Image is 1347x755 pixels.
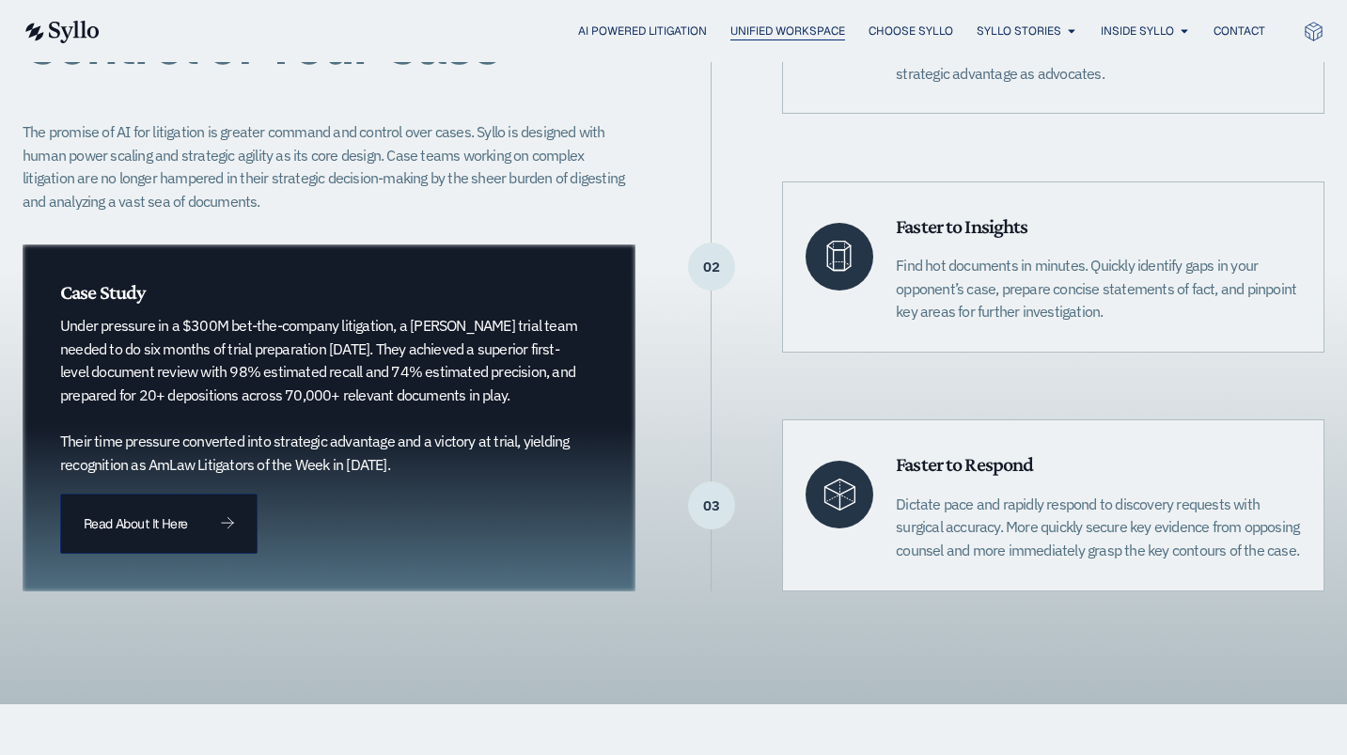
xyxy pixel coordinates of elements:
img: syllo [23,21,100,43]
div: Menu Toggle [137,23,1265,40]
a: Choose Syllo [869,23,953,39]
a: Read About It Here [60,494,258,554]
p: Find hot documents in minutes. Quickly identify gaps in your opponent’s case, prepare concise sta... [896,254,1301,323]
p: Under pressure in a $300M bet-the-company litigation, a [PERSON_NAME] trial team needed to do six... [60,314,580,476]
p: Dictate pace and rapidly respond to discovery requests with surgical accuracy. More quickly secur... [896,493,1301,562]
a: Syllo Stories [977,23,1061,39]
p: 02 [688,266,735,268]
a: AI Powered Litigation [578,23,707,39]
p: 03 [688,505,735,507]
span: Faster to Insights [896,214,1027,238]
p: The promise of AI for litigation is greater command and control over cases. Syllo is designed wit... [23,120,635,213]
a: Inside Syllo [1101,23,1174,39]
nav: Menu [137,23,1265,40]
span: Read About It Here [84,517,187,530]
a: Unified Workspace [730,23,845,39]
a: Contact [1214,23,1265,39]
span: Case Study [60,280,145,304]
span: Faster to Respond [896,452,1033,476]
